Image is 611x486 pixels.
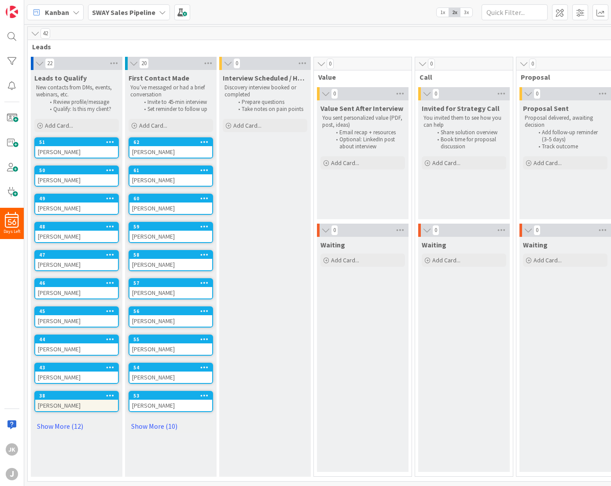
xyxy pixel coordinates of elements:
[45,7,69,18] span: Kanban
[534,256,562,264] span: Add Card...
[34,222,119,243] a: 48[PERSON_NAME]
[36,84,117,99] p: New contacts from DMs, events, webinars, etc.
[129,419,213,433] a: Show More (10)
[35,372,118,383] div: [PERSON_NAME]
[129,231,212,242] div: [PERSON_NAME]
[34,74,87,82] span: Leads to Qualify
[35,343,118,355] div: [PERSON_NAME]
[35,223,118,242] div: 48[PERSON_NAME]
[35,279,118,298] div: 46[PERSON_NAME]
[129,307,212,315] div: 56
[322,114,403,129] p: You sent personalized value (PDF, post, ideas)
[39,252,118,258] div: 47
[129,174,212,186] div: [PERSON_NAME]
[534,225,541,236] span: 0
[35,174,118,186] div: [PERSON_NAME]
[39,393,118,399] div: 38
[525,114,606,129] p: Proposal delivered, awaiting decision
[34,419,119,433] a: Show More (12)
[92,8,155,17] b: SWAY Sales Pipeline
[521,73,603,81] span: Proposal
[432,129,505,136] li: Share solution overview
[129,146,212,158] div: [PERSON_NAME]
[40,28,50,39] span: 42
[129,259,212,270] div: [PERSON_NAME]
[432,136,505,151] li: Book time for proposal discussion
[139,58,149,69] span: 20
[318,73,401,81] span: Value
[331,225,338,236] span: 0
[129,222,213,243] a: 59[PERSON_NAME]
[129,166,213,187] a: 61[PERSON_NAME]
[6,6,18,18] img: Visit kanbanzone.com
[428,59,435,69] span: 0
[34,391,119,412] a: 38[PERSON_NAME]
[129,335,212,343] div: 55
[133,139,212,145] div: 62
[129,166,212,174] div: 61
[39,139,118,145] div: 51
[39,167,118,173] div: 50
[39,308,118,314] div: 45
[129,364,212,383] div: 54[PERSON_NAME]
[129,307,212,327] div: 56[PERSON_NAME]
[129,279,212,287] div: 57
[39,280,118,286] div: 46
[133,393,212,399] div: 53
[129,251,212,259] div: 58
[34,250,119,271] a: 47[PERSON_NAME]
[35,364,118,372] div: 43
[529,59,536,69] span: 0
[35,138,118,158] div: 51[PERSON_NAME]
[460,8,472,17] span: 3x
[129,166,212,186] div: 61[PERSON_NAME]
[233,58,240,69] span: 0
[35,279,118,287] div: 46
[129,202,212,214] div: [PERSON_NAME]
[129,138,212,146] div: 62
[523,104,569,113] span: Proposal Sent
[45,99,118,106] li: Review profile/message
[129,392,212,400] div: 53
[129,364,212,372] div: 54
[482,4,548,20] input: Quick Filter...
[129,372,212,383] div: [PERSON_NAME]
[35,195,118,202] div: 49
[331,136,404,151] li: Optional: LinkedIn post about interview
[133,195,212,202] div: 60
[129,279,212,298] div: 57[PERSON_NAME]
[129,195,212,202] div: 60
[432,256,460,264] span: Add Card...
[133,280,212,286] div: 57
[133,364,212,371] div: 54
[129,138,212,158] div: 62[PERSON_NAME]
[331,129,404,136] li: Email recap + resources
[129,250,213,271] a: 58[PERSON_NAME]
[35,392,118,400] div: 38
[35,138,118,146] div: 51
[420,73,502,81] span: Call
[6,443,18,456] div: JK
[39,224,118,230] div: 48
[35,231,118,242] div: [PERSON_NAME]
[35,335,118,343] div: 44
[34,335,119,356] a: 44[PERSON_NAME]
[35,251,118,259] div: 47
[129,251,212,270] div: 58[PERSON_NAME]
[320,240,345,249] span: Waiting
[129,74,189,82] span: First Contact Made
[534,143,606,150] li: Track outcome
[35,195,118,214] div: 49[PERSON_NAME]
[139,99,212,106] li: Invite to 45-min interview
[233,121,261,129] span: Add Card...
[39,195,118,202] div: 49
[133,308,212,314] div: 56
[129,392,212,411] div: 53[PERSON_NAME]
[523,240,548,249] span: Waiting
[133,224,212,230] div: 59
[129,335,213,356] a: 55[PERSON_NAME]
[422,240,446,249] span: Waiting
[331,88,338,99] span: 0
[139,121,167,129] span: Add Card...
[223,74,307,82] span: Interview Scheduled / Held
